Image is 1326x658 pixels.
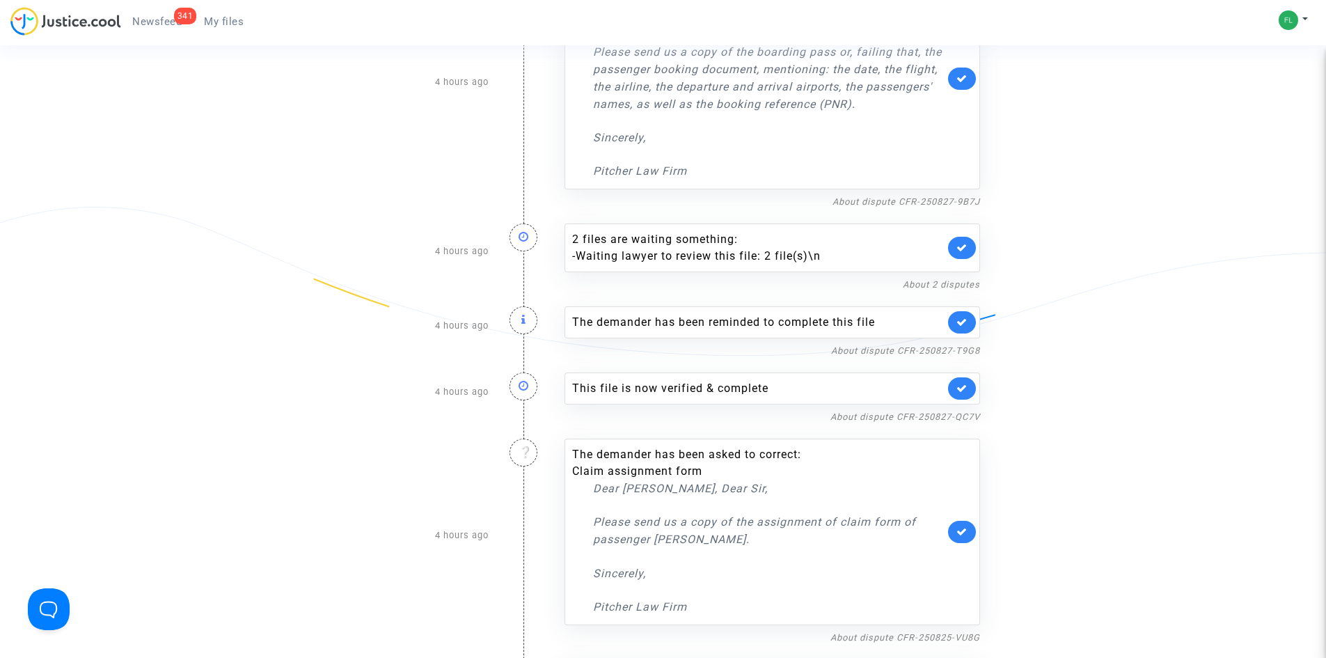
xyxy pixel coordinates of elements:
[593,598,945,616] p: Pitcher Law Firm
[830,632,980,643] a: About dispute CFR-250825-VU8G
[831,345,980,356] a: About dispute CFR-250827-T9G8
[593,43,945,113] p: Please send us a copy of the boarding pass or, failing that, the passenger booking document, ment...
[1279,10,1298,30] img: 27626d57a3ba4a5b969f53e3f2c8e71c
[132,15,182,28] span: Newsfeed
[193,11,255,32] a: My files
[572,248,945,265] div: - Waiting lawyer to review this file: 2 file(s)\n
[174,8,197,24] div: 341
[336,359,499,425] div: 4 hours ago
[572,231,945,265] div: 2 files are waiting something:
[593,565,945,582] p: Sincerely,
[593,162,945,180] p: Pitcher Law Firm
[519,446,533,457] i: ❔
[593,513,945,548] p: Please send us a copy of the assignment of claim form of passenger [PERSON_NAME].
[336,292,499,359] div: 4 hours ago
[121,11,193,32] a: 341Newsfeed
[10,7,121,36] img: jc-logo.svg
[572,380,945,397] div: This file is now verified & complete
[336,210,499,292] div: 4 hours ago
[832,196,980,207] a: About dispute CFR-250827-9B7J
[830,412,980,422] a: About dispute CFR-250827-QC7V
[204,15,244,28] span: My files
[903,279,980,290] a: About 2 disputes
[572,463,945,480] li: Claim assignment form
[745,448,801,461] span: to correct:
[336,425,499,645] div: 4 hours ago
[28,588,70,630] iframe: Help Scout Beacon - Open
[572,314,945,331] div: The demander has been reminded to complete this file
[572,446,945,616] div: The demander has been asked
[593,480,945,497] p: Dear [PERSON_NAME], Dear Sir,
[593,129,945,146] p: Sincerely,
